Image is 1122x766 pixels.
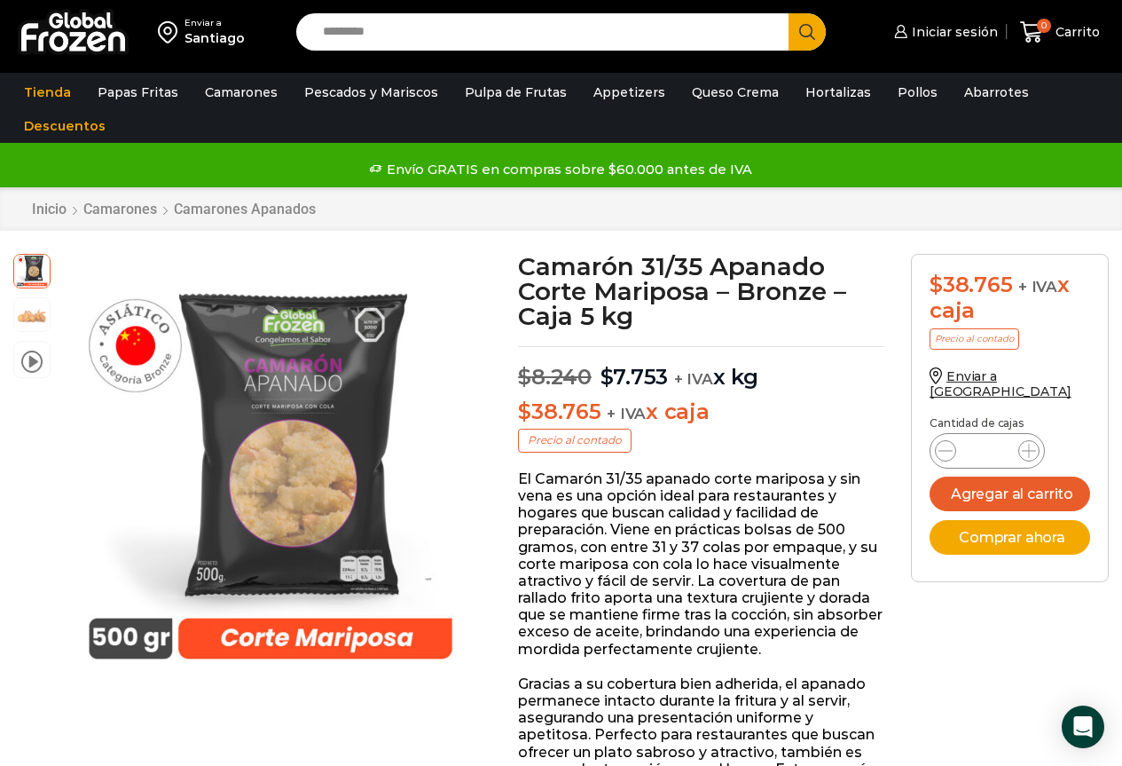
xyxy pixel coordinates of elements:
[184,29,245,47] div: Santiago
[600,364,669,390] bdi: 7.753
[1037,19,1051,33] span: 0
[82,201,158,217] a: Camarones
[14,252,50,288] span: apanados
[518,470,884,658] p: El Camarón 31/35 apanado corte mariposa y sin vena es una opción ideal para restaurantes y hogare...
[674,370,713,388] span: + IVA
[796,75,880,109] a: Hortalizas
[970,438,1004,463] input: Product quantity
[518,346,884,391] p: x kg
[930,477,1090,511] button: Agregar al carrito
[930,272,943,297] span: $
[955,75,1038,109] a: Abarrotes
[1051,23,1100,41] span: Carrito
[1018,278,1057,296] span: + IVA
[930,272,1012,297] bdi: 38.765
[456,75,576,109] a: Pulpa de Frutas
[196,75,286,109] a: Camarones
[930,520,1090,555] button: Comprar ahora
[158,17,184,47] img: address-field-icon.svg
[184,17,245,29] div: Enviar a
[31,201,317,217] nav: Breadcrumb
[930,417,1090,430] p: Cantidad de cajas
[518,399,884,425] p: x caja
[518,399,531,424] span: $
[518,364,531,390] span: $
[607,405,646,422] span: + IVA
[518,364,592,390] bdi: 8.240
[930,272,1090,324] div: x caja
[585,75,674,109] a: Appetizers
[1016,12,1104,53] a: 0 Carrito
[14,298,50,334] span: camaron-apanado
[1062,706,1104,748] div: Open Intercom Messenger
[789,13,826,51] button: Search button
[518,429,632,452] p: Precio al contado
[890,14,998,50] a: Iniciar sesión
[295,75,447,109] a: Pescados y Mariscos
[15,75,80,109] a: Tienda
[600,364,614,390] span: $
[930,368,1071,399] a: Enviar a [GEOGRAPHIC_DATA]
[15,109,114,143] a: Descuentos
[173,201,317,217] a: Camarones Apanados
[889,75,946,109] a: Pollos
[518,399,600,424] bdi: 38.765
[907,23,998,41] span: Iniciar sesión
[930,328,1019,350] p: Precio al contado
[89,75,187,109] a: Papas Fritas
[31,201,67,217] a: Inicio
[683,75,788,109] a: Queso Crema
[518,254,884,328] h1: Camarón 31/35 Apanado Corte Mariposa – Bronze – Caja 5 kg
